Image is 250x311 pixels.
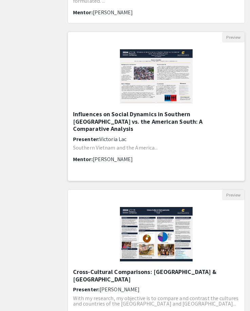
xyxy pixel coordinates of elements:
[222,32,245,42] button: Preview
[73,110,239,133] h5: Influences on Social Dynamics in Southern [GEOGRAPHIC_DATA] vs. the American South: A Comparative...
[73,286,239,293] h6: Presenter:
[73,136,239,142] h6: Presenter:
[113,200,199,268] img: <p>Cross-Cultural Comparisons: Vietnam &amp; United States of America </p>
[73,268,239,283] h5: Cross-Cultural Comparisons: [GEOGRAPHIC_DATA] & [GEOGRAPHIC_DATA]
[222,190,245,200] button: Preview
[100,286,140,293] span: [PERSON_NAME]
[93,156,133,163] span: [PERSON_NAME]
[73,156,93,163] span: Mentor:
[68,32,245,181] div: Open Presentation <p><span style="color: rgb(0, 0, 0);">Influences on Social Dynamics in Southern...
[5,280,29,306] iframe: Chat
[73,9,93,16] span: Mentor:
[113,42,199,110] img: <p><span style="color: rgb(0, 0, 0);">Influences on Social Dynamics in Southern Vietnam vs. the A...
[73,296,239,307] p: With my research, my objective is to compare and contrast the cultures and countries of the [GEOG...
[100,136,126,143] span: Victoria Lac
[93,9,133,16] span: [PERSON_NAME]
[73,145,239,151] p: Southern Vietnam and the America...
